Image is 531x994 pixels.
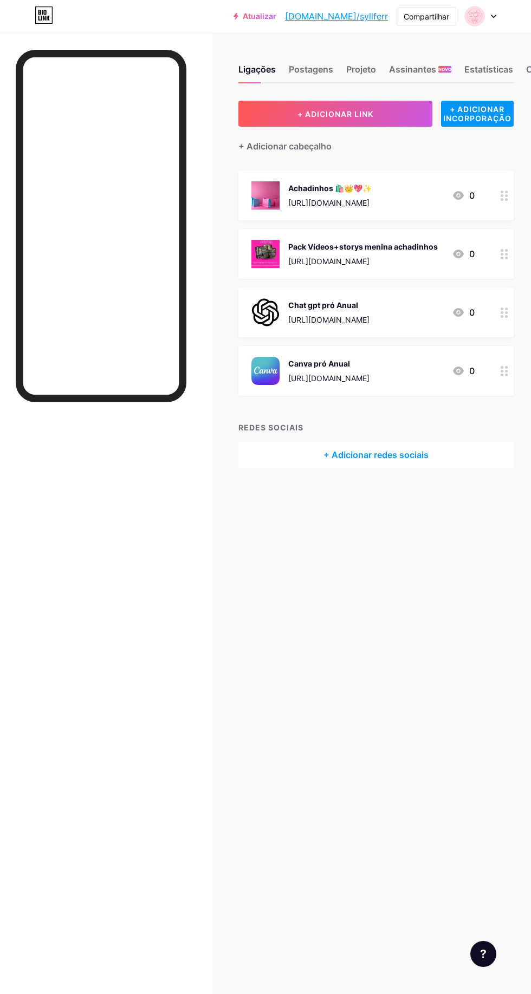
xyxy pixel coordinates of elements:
font: Pack Vídeos+storys menina achadinhos [288,242,438,251]
font: [URL][DOMAIN_NAME] [288,315,370,324]
font: Chat gpt pró Anual [288,300,358,310]
img: Syll Ferreiira [464,6,485,27]
button: + ADICIONAR LINK [238,101,432,127]
font: Achadinhos 🛍️👑💖✨ [288,184,372,193]
font: + Adicionar cabeçalho [238,141,332,152]
font: Atualizar [243,11,276,21]
font: REDES SOCIAIS [238,423,303,432]
font: NOVO [438,67,451,72]
font: Postagens [289,64,333,75]
font: 0 [469,365,475,376]
img: Achadinhos 🛍️👑💖✨ [251,181,280,210]
a: [DOMAIN_NAME]/syllferr [285,10,388,23]
font: Assinantes [389,64,436,75]
font: Ligações [238,64,276,75]
font: [URL][DOMAIN_NAME] [288,257,370,266]
font: Canva pró Anual [288,359,350,368]
font: + Adicionar redes sociais [323,449,429,460]
font: 0 [469,307,475,318]
img: Canva pró Anual [251,357,280,385]
font: [URL][DOMAIN_NAME] [288,198,370,207]
font: [DOMAIN_NAME]/syllferr [285,11,388,22]
font: + ADICIONAR LINK [297,109,373,119]
font: [URL][DOMAIN_NAME] [288,374,370,383]
font: Estatísticas [464,64,513,75]
font: 0 [469,248,475,259]
font: Compartilhar [404,12,449,21]
img: Pack Vídeos+storys menina achadinhos [251,240,280,268]
font: 0 [469,190,475,201]
font: + ADICIONAR INCORPORAÇÃO [443,104,511,123]
font: Projeto [346,64,376,75]
img: Chat gpt pró Anual [251,298,280,326]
